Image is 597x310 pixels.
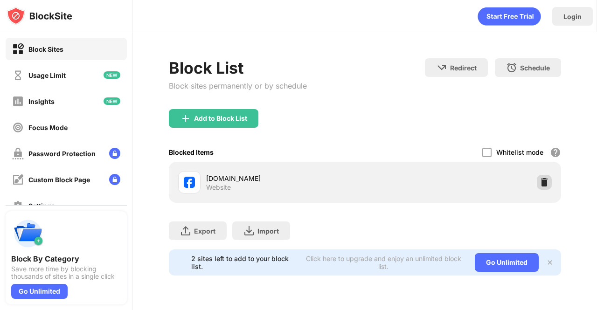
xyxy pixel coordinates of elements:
[194,227,215,235] div: Export
[191,255,298,270] div: 2 sites left to add to your block list.
[104,97,120,105] img: new-icon.svg
[28,150,96,158] div: Password Protection
[11,284,68,299] div: Go Unlimited
[109,148,120,159] img: lock-menu.svg
[109,174,120,185] img: lock-menu.svg
[169,81,307,90] div: Block sites permanently or by schedule
[303,255,464,270] div: Click here to upgrade and enjoy an unlimited block list.
[12,174,24,186] img: customize-block-page-off.svg
[520,64,550,72] div: Schedule
[563,13,582,21] div: Login
[206,183,231,192] div: Website
[28,124,68,131] div: Focus Mode
[194,115,247,122] div: Add to Block List
[169,58,307,77] div: Block List
[12,148,24,159] img: password-protection-off.svg
[12,69,24,81] img: time-usage-off.svg
[28,45,63,53] div: Block Sites
[11,265,121,280] div: Save more time by blocking thousands of sites in a single click
[184,177,195,188] img: favicons
[12,122,24,133] img: focus-off.svg
[450,64,477,72] div: Redirect
[257,227,279,235] div: Import
[478,7,541,26] div: animation
[12,43,24,55] img: block-on.svg
[496,148,543,156] div: Whitelist mode
[206,173,365,183] div: [DOMAIN_NAME]
[28,97,55,105] div: Insights
[28,202,55,210] div: Settings
[475,253,539,272] div: Go Unlimited
[12,96,24,107] img: insights-off.svg
[104,71,120,79] img: new-icon.svg
[7,7,72,25] img: logo-blocksite.svg
[169,148,214,156] div: Blocked Items
[28,176,90,184] div: Custom Block Page
[11,217,45,250] img: push-categories.svg
[28,71,66,79] div: Usage Limit
[546,259,554,266] img: x-button.svg
[11,254,121,263] div: Block By Category
[12,200,24,212] img: settings-off.svg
